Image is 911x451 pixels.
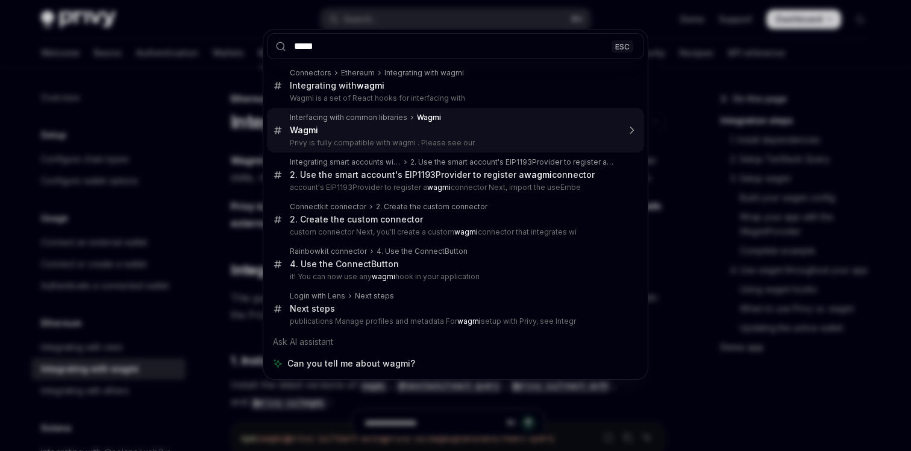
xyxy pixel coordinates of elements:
b: wagmi [457,317,481,326]
div: 2. Use the smart account's EIP1193Provider to register a connector [290,169,595,180]
b: wagmi [357,80,384,90]
div: 2. Use the smart account's EIP1193Provider to register a connector [410,157,619,167]
p: Wagmi is a set of React hooks for interfacing with [290,93,619,103]
div: 4. Use the ConnectButton [377,247,468,256]
div: 2. Create the custom connector [376,202,487,212]
div: Connectkit connector [290,202,366,212]
b: Wagmi [417,113,441,122]
div: Login with Lens [290,291,345,301]
div: Next steps [355,291,394,301]
div: 4. Use the ConnectButton [290,259,399,270]
div: Ethereum [341,68,375,78]
div: Integrating with [290,80,384,91]
div: Connectors [290,68,331,78]
b: wagmi [454,227,478,236]
b: wagmi [372,272,395,281]
div: Ask AI assistant [267,331,644,353]
b: wagmi [607,157,630,166]
p: custom connector Next, you'll create a custom connector that integrates wi [290,227,619,237]
div: Integrating with wagmi [384,68,464,78]
div: 2. Create the custom connector [290,214,423,225]
b: wagmi [524,169,552,180]
div: Integrating smart accounts with wagmi [290,157,401,167]
p: publications Manage profiles and metadata For setup with Privy, see Integr [290,317,619,326]
div: Next steps [290,303,335,314]
b: wagmi [427,183,451,192]
p: account's EIP1193Provider to register a connector Next, import the useEmbe [290,183,619,192]
div: Interfacing with common libraries [290,113,407,122]
b: Wagmi [290,125,318,135]
div: Rainbowkit connector [290,247,367,256]
div: ESC [612,40,633,52]
p: it! You can now use any hook in your application [290,272,619,282]
p: Privy is fully compatible with wagmi . Please see our [290,138,619,148]
span: Can you tell me about wagmi? [287,358,415,370]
